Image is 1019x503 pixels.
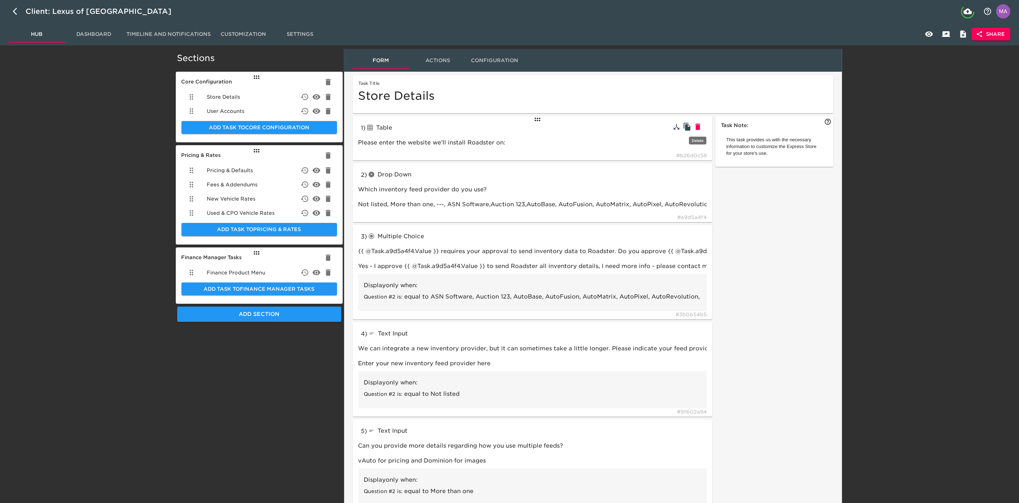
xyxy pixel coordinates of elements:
[320,190,337,207] button: delete
[996,4,1010,18] img: Profile
[682,121,693,132] button: Clone
[181,223,337,236] button: Add Task toPricing & Rates
[250,147,261,155] div: Drag to Reorder
[181,104,337,118] div: User Accounts
[532,115,542,124] div: Drag to Reorder
[320,204,337,222] button: delete
[364,387,701,401] li: is:
[320,103,337,120] button: delete
[405,291,438,302] div: equal to
[677,408,707,415] span: # 9f602a84
[824,118,831,125] svg: Optional note to help the user complete this task
[677,214,707,221] span: # a9d5a4f4
[296,162,313,179] button: delete
[366,122,470,133] div: Table
[181,163,337,177] div: Pricing & Defaults
[977,30,1005,39] span: Share
[296,88,313,105] button: delete
[376,124,392,131] span: Table
[207,195,256,202] span: New Vehicle Rates
[187,268,196,277] svg: Drag to Reorder
[187,93,196,101] svg: Drag to Reorder
[358,82,380,86] label: Task Title
[405,486,438,497] div: equal to
[187,107,196,115] svg: Drag to Reorder
[276,30,324,39] span: Settings
[378,171,412,178] span: Drop Down
[308,162,325,179] button: delete
[308,204,325,222] button: delete
[357,56,405,65] span: Form
[296,176,313,193] button: delete
[364,484,701,498] li: is:
[250,73,261,81] div: Drag to Reorder
[207,181,258,188] span: Fees & Addendums
[721,122,828,130] h6: Task Note:
[207,108,245,115] span: User Accounts
[320,264,337,281] button: delete
[177,307,341,322] button: Add Section
[959,3,976,20] button: save
[414,56,462,65] span: Actions
[296,103,313,120] button: delete
[378,427,408,434] span: Text Input
[13,30,61,39] span: Hub
[70,30,118,39] span: Dashboard
[921,26,938,43] button: View Hub
[187,195,196,203] svg: Drag to Reorder
[364,488,396,495] span: Question #2
[207,269,266,276] span: Finance Product Menu
[126,30,211,39] span: Timeline and Notifications
[367,425,472,437] div: Text Input
[368,328,472,339] div: Text Input
[367,231,472,242] div: Multiple Choice
[181,266,337,280] div: Finance Product Menu
[972,28,1010,41] button: Share
[676,152,707,159] span: # b26d0c58
[320,88,337,105] button: delete
[471,56,519,65] span: Configuration
[323,77,334,87] button: Delete Section Core Configuration
[979,3,996,20] button: notifications
[187,285,331,294] span: Add Task to Finance Manager Tasks
[367,169,472,180] div: Drop Down
[378,330,408,337] span: Text Input
[296,264,313,281] button: delete
[181,283,337,296] button: Add Task toFinance Manager Tasks
[177,53,338,64] h5: Sections
[671,121,682,132] button: Show Conditional Rules
[320,176,337,193] button: delete
[181,253,337,262] h6: Finance Manager Tasks
[181,177,337,192] div: Fees & Addendums
[207,93,240,100] span: Store Details
[187,166,196,175] svg: Drag to Reorder
[320,162,337,179] button: delete
[187,180,196,189] svg: Drag to Reorder
[364,293,396,300] span: Question #2
[181,192,337,206] div: New Vehicle Rates
[187,123,331,132] span: Add Task to Core Configuration
[181,151,337,160] h6: Pricing & Rates
[364,290,701,304] li: is:
[308,176,325,193] button: delete
[181,121,337,134] button: Add Task toCore Configuration
[181,90,337,104] div: Store Details
[715,116,834,167] button: Task Note:This task provides us with the necessary information to customize the Express Store for...
[250,248,261,257] div: Drag to Reorder
[323,252,334,263] button: Delete Section Finance Manager Tasks
[26,6,181,17] div: Client: Lexus of [GEOGRAPHIC_DATA]
[219,30,267,39] span: Customization
[726,137,823,157] p: This task provides us with the necessary information to customize the Express Store for your stor...
[181,206,337,220] div: Used & CPO Vehicle Rates
[308,103,325,120] button: delete
[187,225,331,234] span: Add Task to Pricing & Rates
[323,150,334,161] button: Delete Section Pricing & Rates
[676,311,707,318] span: # 3b0b54b5
[364,378,701,387] p: Display only when:
[181,77,337,87] h6: Core Configuration
[308,190,325,207] button: delete
[308,264,325,281] button: delete
[364,390,396,398] span: Question #2
[296,190,313,207] button: delete
[364,476,701,484] p: Display only when:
